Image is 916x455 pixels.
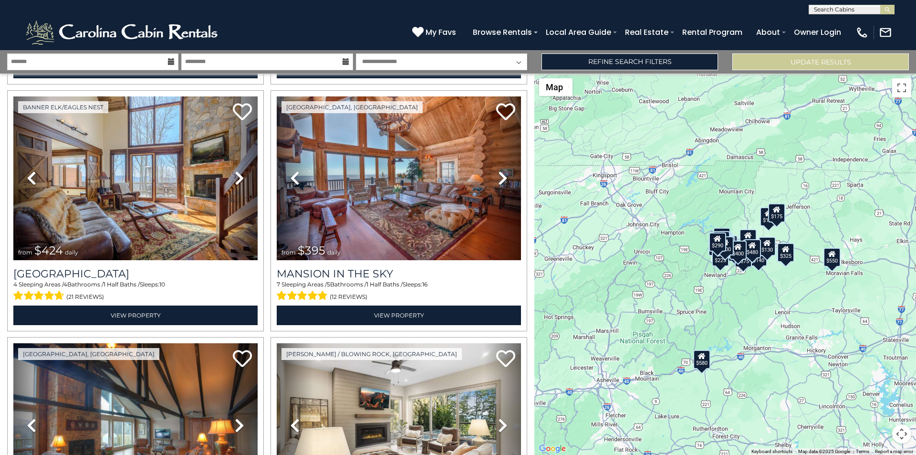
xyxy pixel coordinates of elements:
[541,53,718,70] a: Refine Search Filters
[104,281,140,288] span: 1 Half Baths /
[892,424,911,444] button: Map camera controls
[768,203,785,222] div: $175
[24,18,222,47] img: White-1-2.png
[677,24,747,41] a: Rental Program
[496,102,515,123] a: Add to favorites
[330,291,367,303] span: (12 reviews)
[717,236,734,255] div: $300
[537,443,568,455] a: Open this area in Google Maps (opens a new window)
[13,306,258,325] a: View Property
[13,267,258,280] h3: Mountain Heart Lodge
[798,449,850,454] span: Map data ©2025 Google
[422,281,427,288] span: 16
[277,267,521,280] a: Mansion In The Sky
[13,96,258,260] img: thumbnail_163263053.jpeg
[66,291,104,303] span: (21 reviews)
[13,267,258,280] a: [GEOGRAPHIC_DATA]
[713,231,730,250] div: $425
[789,24,846,41] a: Owner Login
[18,101,108,113] a: Banner Elk/Eagles Nest
[65,249,78,256] span: daily
[855,26,869,39] img: phone-regular-white.png
[277,281,280,288] span: 7
[539,78,572,96] button: Change map style
[13,281,17,288] span: 4
[18,348,159,360] a: [GEOGRAPHIC_DATA], [GEOGRAPHIC_DATA]
[426,26,456,38] span: My Favs
[541,24,616,41] a: Local Area Guide
[412,26,458,39] a: My Favs
[879,26,892,39] img: mail-regular-white.png
[892,78,911,97] button: Toggle fullscreen view
[750,247,767,266] div: $140
[875,449,913,454] a: Report a map error
[759,237,776,256] div: $130
[693,349,710,369] div: $580
[34,243,63,257] span: $424
[233,102,252,123] a: Add to favorites
[823,247,841,266] div: $550
[735,248,752,267] div: $375
[18,249,32,256] span: from
[751,24,785,41] a: About
[713,227,730,246] div: $125
[13,280,258,303] div: Sleeping Areas / Bathrooms / Sleeps:
[298,243,325,257] span: $395
[712,247,729,266] div: $225
[732,53,909,70] button: Update Results
[63,281,67,288] span: 4
[729,240,747,259] div: $400
[277,306,521,325] a: View Property
[468,24,537,41] a: Browse Rentals
[546,82,563,92] span: Map
[327,281,330,288] span: 5
[620,24,673,41] a: Real Estate
[277,96,521,260] img: thumbnail_163263808.jpeg
[496,349,515,370] a: Add to favorites
[856,449,869,454] a: Terms
[537,443,568,455] img: Google
[777,243,794,262] div: $325
[739,229,757,248] div: $349
[281,249,296,256] span: from
[281,348,462,360] a: [PERSON_NAME] / Blowing Rock, [GEOGRAPHIC_DATA]
[366,281,403,288] span: 1 Half Baths /
[744,239,761,258] div: $480
[281,101,423,113] a: [GEOGRAPHIC_DATA], [GEOGRAPHIC_DATA]
[233,349,252,370] a: Add to favorites
[709,233,726,252] div: $290
[159,281,165,288] span: 10
[327,249,341,256] span: daily
[760,207,777,226] div: $175
[751,448,792,455] button: Keyboard shortcuts
[277,280,521,303] div: Sleeping Areas / Bathrooms / Sleeps:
